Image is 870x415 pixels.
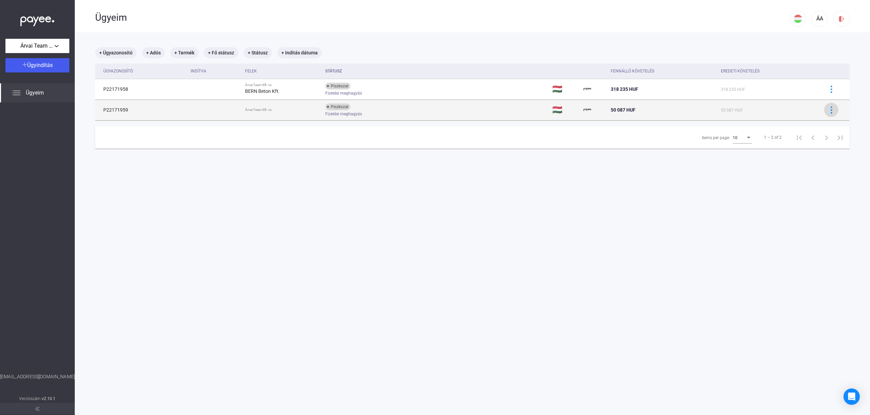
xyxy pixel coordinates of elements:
[721,87,745,92] span: 318 235 HUF
[611,86,638,92] span: 318 235 HUF
[814,15,825,23] div: ÁA
[824,103,838,117] button: more-blue
[27,62,53,68] span: Ügyindítás
[790,11,806,27] button: HU
[12,89,20,97] img: list.svg
[828,86,835,93] img: more-blue
[103,67,185,75] div: Ügyazonosító
[245,83,320,87] div: Árvai Team Kft. vs
[733,133,752,142] mat-select: Items per page:
[245,67,320,75] div: Felek
[824,82,838,96] button: more-blue
[22,62,27,67] img: plus-white.svg
[721,67,816,75] div: Eredeti követelés
[812,11,828,27] button: ÁA
[323,64,550,79] th: Státusz
[35,407,39,411] img: arrow-double-left-grey.svg
[5,39,69,53] button: Árvai Team Kft.
[794,15,802,23] img: HU
[95,47,137,58] mat-chip: + Ügyazonosító
[550,79,581,99] td: 🇭🇺
[95,12,790,23] div: Ügyeim
[838,15,845,22] img: logout-red
[702,134,730,142] div: Items per page:
[42,396,56,401] strong: v2.10.1
[26,89,44,97] span: Ügyeim
[806,131,820,144] button: Previous page
[820,131,833,144] button: Next page
[5,58,69,72] button: Ügyindítás
[170,47,198,58] mat-chip: + Termék
[277,47,322,58] mat-chip: + Indítás dátuma
[191,67,206,75] div: Indítva
[204,47,238,58] mat-chip: + Fő státusz
[325,103,350,110] div: Piszkozat
[584,106,592,114] img: payee-logo
[611,107,636,113] span: 50 087 HUF
[20,13,54,27] img: white-payee-white-dot.svg
[191,67,240,75] div: Indítva
[833,11,850,27] button: logout-red
[245,88,280,94] strong: BERN Beton Kft.
[828,106,835,114] img: more-blue
[325,83,350,89] div: Piszkozat
[103,67,133,75] div: Ügyazonosító
[611,67,654,75] div: Fennálló követelés
[95,100,188,120] td: P22171959
[142,47,165,58] mat-chip: + Adós
[20,42,54,50] span: Árvai Team Kft.
[733,135,737,140] span: 10
[764,133,782,142] div: 1 – 2 of 2
[245,67,257,75] div: Felek
[721,108,743,113] span: 50 087 HUF
[721,67,760,75] div: Eredeti követelés
[793,131,806,144] button: First page
[833,131,847,144] button: Last page
[584,85,592,93] img: payee-logo
[95,79,188,99] td: P22171958
[245,108,320,112] div: Árvai Team Kft. vs
[325,110,362,118] span: Fizetési meghagyás
[550,100,581,120] td: 🇭🇺
[843,388,860,405] div: Open Intercom Messenger
[611,67,715,75] div: Fennálló követelés
[325,89,362,97] span: Fizetési meghagyás
[244,47,272,58] mat-chip: + Státusz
